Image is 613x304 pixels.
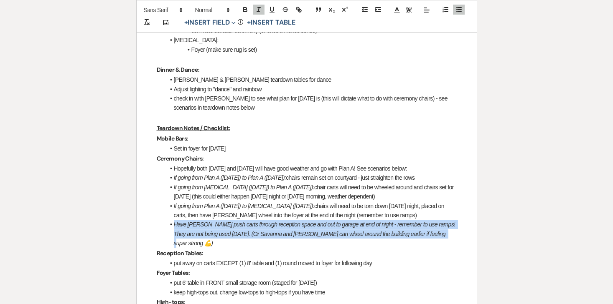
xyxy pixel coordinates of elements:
[403,5,415,15] span: Text Background Color
[391,5,403,15] span: Text Color
[165,173,457,182] li: chairs remain set on courtyard - just straighten the rows
[165,259,457,268] li: put away on carts EXCEPT (1) 8' table and (1) round moved to foyer for following day
[244,18,298,28] button: +Insert Table
[165,183,457,201] li: chair carts will need to be wheeled around and chairs set for [DATE] (this could either happen [D...
[157,66,200,73] strong: Dinner & Dance:
[165,94,457,113] li: check in with [PERSON_NAME] to see what plan for [DATE] is (this will dictate what to do with cer...
[165,164,457,173] li: Hopefully both [DATE] and [DATE] will have good weather and go with Plan A! See scenarios below:
[174,174,286,181] em: If going from Plan A ([DATE]) to Plan A ([DATE]):
[165,201,457,220] li: chairs will need to be torn down [DATE] night, placed on carts, then have [PERSON_NAME] wheel int...
[165,85,457,94] li: Adjust lighting to "dance" and rainbow
[157,135,188,142] strong: Mobile Bars:
[157,124,230,132] u: Teardown Notes / Checklist:
[181,18,239,28] button: Insert Field
[174,221,457,246] em: Have [PERSON_NAME] push carts through reception space and out to garage at end of night - remembe...
[247,19,251,26] span: +
[174,184,314,191] em: If going from [MEDICAL_DATA] ([DATE]) to Plan A ([DATE]):
[157,155,204,162] strong: Ceremony Chairs:
[421,5,432,15] span: Alignment
[157,269,190,276] strong: Foyer Tables:
[184,19,188,26] span: +
[174,203,314,209] em: If going from Plan A ([DATE]) to [MEDICAL_DATA] ([DATE]):
[165,75,457,84] li: [PERSON_NAME] & [PERSON_NAME] teardown tables for dance
[165,45,457,54] li: Foyer (make sure rug is set)
[191,5,232,15] span: Header Formats
[157,249,203,257] strong: Reception Tables:
[165,35,457,45] li: [MEDICAL_DATA]:
[165,144,457,153] li: Set in foyer for [DATE]
[165,278,457,287] li: put 6' table in FRONT small storage room (staged for [DATE])
[165,288,457,297] li: keep high-tops out, change low-tops to high-tops if you have time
